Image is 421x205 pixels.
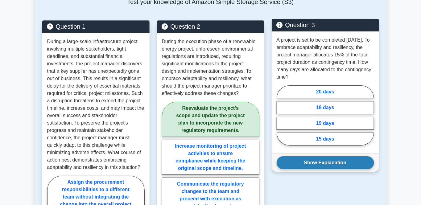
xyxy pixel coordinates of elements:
h5: Question 1 [47,23,145,30]
p: During the execution phase of a renewable energy project, unforeseen environmental regulations ar... [162,38,259,97]
button: Show Explanation [277,156,374,169]
label: 15 days [277,133,374,146]
label: Reevaluate the project’s scope and update the project plan to incorporate the new regulatory requ... [162,102,259,137]
h5: Question 2 [162,23,259,30]
label: 18 days [277,101,374,114]
p: A project is set to be completed [DATE]. To embrace adaptability and resiliency, the project mana... [277,36,374,81]
label: Increase monitoring of project activities to ensure compliance while keeping the original scope a... [162,140,259,175]
h5: Question 3 [277,21,374,29]
label: 19 days [277,117,374,130]
label: 20 days [277,85,374,98]
p: During a large-scale infrastructure project involving multiple stakeholders, tight deadlines, and... [47,38,145,171]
